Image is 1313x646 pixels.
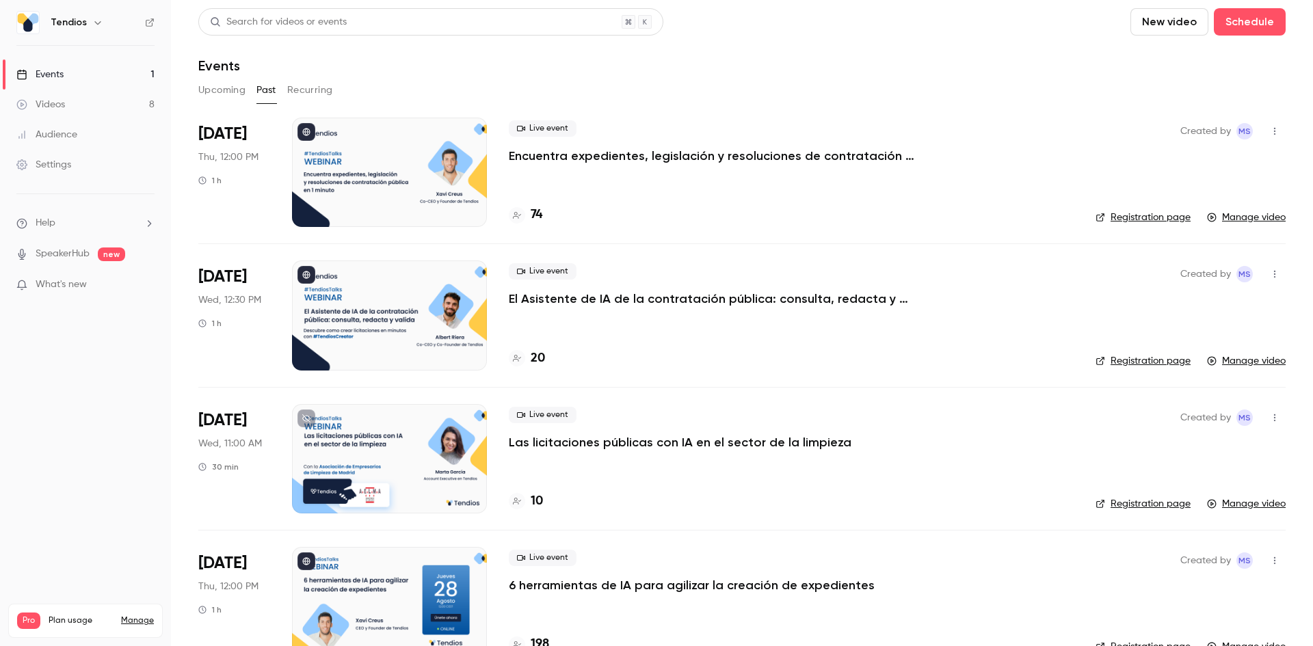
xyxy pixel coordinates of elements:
span: Maria Serra [1236,409,1253,426]
h4: 20 [531,349,545,368]
div: Sep 10 Wed, 11:00 AM (Europe/Madrid) [198,404,270,513]
span: Live event [509,120,576,137]
span: Wed, 12:30 PM [198,293,261,307]
a: Manage video [1207,354,1286,368]
a: Manage video [1207,211,1286,224]
span: Live event [509,550,576,566]
iframe: Noticeable Trigger [138,279,155,291]
div: Oct 9 Thu, 12:00 PM (Europe/Madrid) [198,118,270,227]
span: Maria Serra [1236,266,1253,282]
div: Settings [16,158,71,172]
h4: 10 [531,492,543,511]
div: 1 h [198,318,222,329]
span: MS [1238,409,1251,426]
button: Upcoming [198,79,246,101]
h4: 74 [531,206,542,224]
span: Created by [1180,266,1231,282]
button: Recurring [287,79,333,101]
span: Maria Serra [1236,123,1253,139]
h1: Events [198,57,240,74]
div: Events [16,68,64,81]
span: Created by [1180,552,1231,569]
span: new [98,247,125,261]
span: Plan usage [49,615,113,626]
a: El Asistente de IA de la contratación pública: consulta, redacta y valida. [509,291,919,307]
span: MS [1238,123,1251,139]
span: Maria Serra [1236,552,1253,569]
a: SpeakerHub [36,247,90,261]
a: Manage [121,615,154,626]
span: [DATE] [198,552,247,574]
a: 6 herramientas de IA para agilizar la creación de expedientes [509,577,875,593]
span: Created by [1180,409,1231,426]
button: Past [256,79,276,101]
span: Created by [1180,123,1231,139]
div: Videos [16,98,65,111]
a: 20 [509,349,545,368]
button: Schedule [1214,8,1286,36]
span: [DATE] [198,123,247,145]
a: Manage video [1207,497,1286,511]
div: 30 min [198,461,239,472]
button: New video [1130,8,1208,36]
span: Help [36,216,55,230]
div: 1 h [198,604,222,615]
span: Live event [509,263,576,280]
div: Search for videos or events [210,15,347,29]
a: Registration page [1096,354,1191,368]
span: [DATE] [198,266,247,288]
span: What's new [36,278,87,292]
span: Live event [509,407,576,423]
div: Audience [16,128,77,142]
a: Registration page [1096,497,1191,511]
li: help-dropdown-opener [16,216,155,230]
span: MS [1238,266,1251,282]
a: Las licitaciones públicas con IA en el sector de la limpieza [509,434,851,450]
span: Thu, 12:00 PM [198,580,258,593]
h6: Tendios [51,16,87,29]
span: [DATE] [198,409,247,431]
img: Tendios [17,12,39,33]
span: Thu, 12:00 PM [198,150,258,164]
a: Registration page [1096,211,1191,224]
a: 74 [509,206,542,224]
div: 1 h [198,175,222,186]
a: Encuentra expedientes, legislación y resoluciones de contratación pública en 1 minuto [509,148,919,164]
span: Pro [17,613,40,629]
span: MS [1238,552,1251,569]
a: 10 [509,492,543,511]
div: Sep 10 Wed, 12:30 PM (Europe/Madrid) [198,260,270,370]
span: Wed, 11:00 AM [198,437,262,450]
